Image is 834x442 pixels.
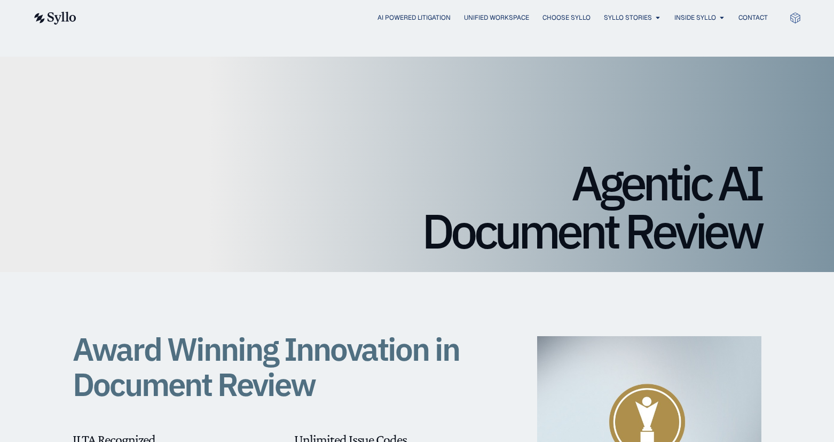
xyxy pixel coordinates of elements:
[98,13,768,23] nav: Menu
[738,13,768,22] a: Contact
[73,159,761,255] h1: Agentic AI Document Review
[98,13,768,23] div: Menu Toggle
[377,13,451,22] a: AI Powered Litigation
[464,13,529,22] a: Unified Workspace
[33,12,76,25] img: syllo
[73,331,489,402] h1: Award Winning Innovation in Document Review
[674,13,716,22] a: Inside Syllo
[604,13,652,22] a: Syllo Stories
[542,13,591,22] a: Choose Syllo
